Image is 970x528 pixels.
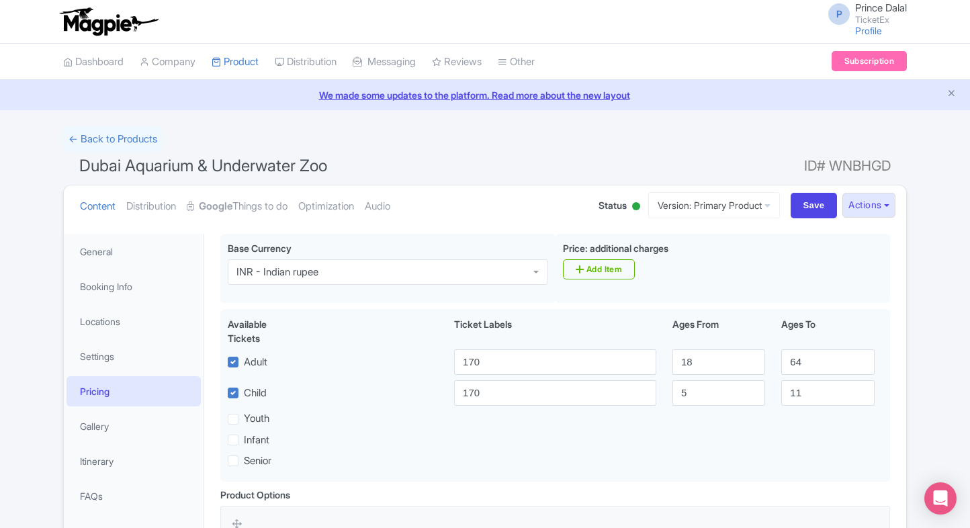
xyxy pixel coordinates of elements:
[773,317,882,345] div: Ages To
[244,433,269,448] label: Infant
[648,192,780,218] a: Version: Primary Product
[67,446,201,476] a: Itinerary
[832,51,907,71] a: Subscription
[67,306,201,337] a: Locations
[275,44,337,81] a: Distribution
[212,44,259,81] a: Product
[56,7,161,36] img: logo-ab69f6fb50320c5b225c76a69d11143b.png
[228,317,300,345] div: Available Tickets
[629,197,643,218] div: Active
[67,271,201,302] a: Booking Info
[446,317,664,345] div: Ticket Labels
[126,185,176,228] a: Distribution
[599,198,627,212] span: Status
[365,185,390,228] a: Audio
[79,156,327,175] span: Dubai Aquarium & Underwater Zoo
[855,1,907,14] span: Prince Dalal
[228,243,292,254] span: Base Currency
[80,185,116,228] a: Content
[67,481,201,511] a: FAQs
[220,488,290,502] div: Product Options
[498,44,535,81] a: Other
[855,25,882,36] a: Profile
[298,185,354,228] a: Optimization
[432,44,482,81] a: Reviews
[63,126,163,152] a: ← Back to Products
[804,152,891,179] span: ID# WNBHGD
[244,453,271,469] label: Senior
[353,44,416,81] a: Messaging
[563,241,668,255] label: Price: additional charges
[791,193,838,218] input: Save
[199,199,232,214] strong: Google
[244,411,269,427] label: Youth
[244,355,267,370] label: Adult
[664,317,773,345] div: Ages From
[946,87,957,102] button: Close announcement
[563,259,635,279] a: Add Item
[454,380,656,406] input: Child
[67,376,201,406] a: Pricing
[67,341,201,371] a: Settings
[820,3,907,24] a: P Prince Dalal TicketEx
[67,411,201,441] a: Gallery
[187,185,288,228] a: GoogleThings to do
[8,88,962,102] a: We made some updates to the platform. Read more about the new layout
[842,193,895,218] button: Actions
[236,266,318,278] div: INR - Indian rupee
[454,349,656,375] input: Adult
[855,15,907,24] small: TicketEx
[63,44,124,81] a: Dashboard
[828,3,850,25] span: P
[924,482,957,515] div: Open Intercom Messenger
[67,236,201,267] a: General
[140,44,195,81] a: Company
[244,386,267,401] label: Child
